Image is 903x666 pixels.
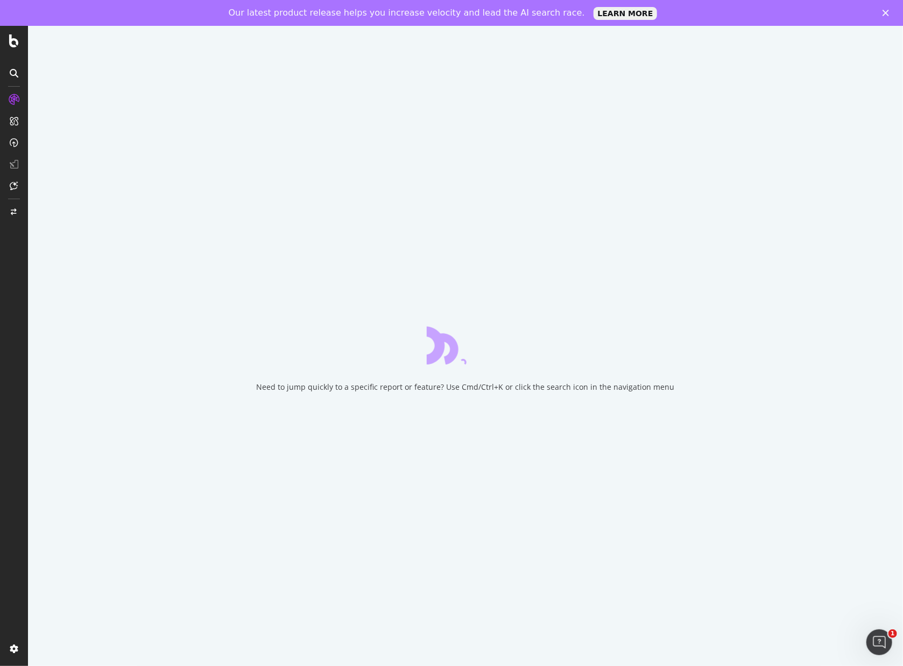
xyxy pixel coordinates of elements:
[257,382,675,392] div: Need to jump quickly to a specific report or feature? Use Cmd/Ctrl+K or click the search icon in ...
[888,629,897,638] span: 1
[883,10,893,16] div: Close
[427,326,504,364] div: animation
[229,8,585,18] div: Our latest product release helps you increase velocity and lead the AI search race.
[866,629,892,655] iframe: Intercom live chat
[594,7,658,20] a: LEARN MORE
